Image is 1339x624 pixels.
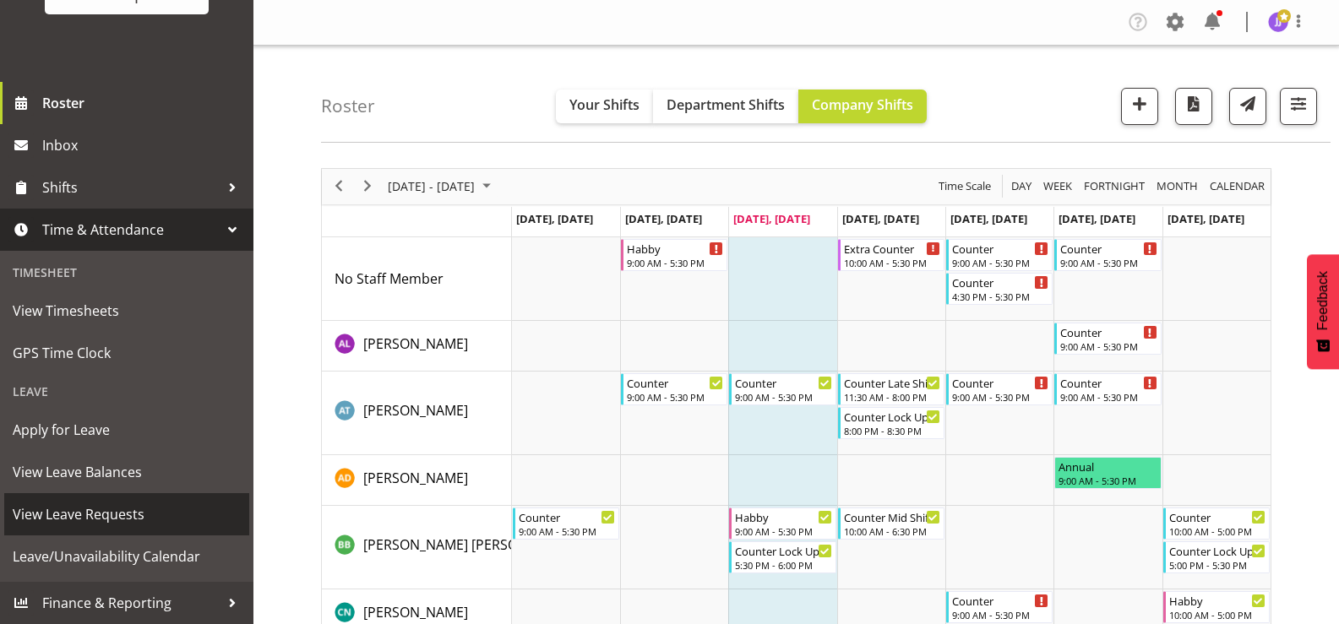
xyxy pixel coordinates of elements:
[519,508,615,525] div: Counter
[844,256,940,269] div: 10:00 AM - 5:30 PM
[952,608,1048,621] div: 9:00 AM - 5:30 PM
[627,256,723,269] div: 9:00 AM - 5:30 PM
[946,273,1053,305] div: No Staff Member"s event - Counter Begin From Friday, August 22, 2025 at 4:30:00 PM GMT+12:00 Ends...
[729,507,836,540] div: Beena Beena"s event - Habby Begin From Wednesday, August 20, 2025 at 9:00:00 AM GMT+12:00 Ends At...
[1268,12,1288,32] img: janelle-jonkers702.jpg
[844,524,940,538] div: 10:00 AM - 6:30 PM
[13,417,241,442] span: Apply for Leave
[1307,254,1339,369] button: Feedback - Show survey
[1169,592,1266,609] div: Habby
[4,535,249,578] a: Leave/Unavailability Calendar
[1208,176,1266,197] span: calendar
[1041,176,1075,197] button: Timeline Week
[653,90,798,123] button: Department Shifts
[335,269,444,288] span: No Staff Member
[335,269,444,289] a: No Staff Member
[844,240,940,257] div: Extra Counter
[4,255,249,290] div: Timesheet
[952,290,1048,303] div: 4:30 PM - 5:30 PM
[13,298,241,323] span: View Timesheets
[13,502,241,527] span: View Leave Requests
[621,239,727,271] div: No Staff Member"s event - Habby Begin From Tuesday, August 19, 2025 at 9:00:00 AM GMT+12:00 Ends ...
[844,508,940,525] div: Counter Mid Shift
[513,507,619,540] div: Beena Beena"s event - Counter Begin From Monday, August 18, 2025 at 9:00:00 AM GMT+12:00 Ends At ...
[1121,88,1158,125] button: Add a new shift
[735,374,831,391] div: Counter
[952,240,1048,257] div: Counter
[1054,373,1161,405] div: Alex-Micheal Taniwha"s event - Counter Begin From Saturday, August 23, 2025 at 9:00:00 AM GMT+12:...
[1169,608,1266,621] div: 10:00 AM - 5:00 PM
[952,374,1048,391] div: Counter
[798,90,927,123] button: Company Shifts
[1060,339,1157,353] div: 9:00 AM - 5:30 PM
[386,176,476,197] span: [DATE] - [DATE]
[382,169,501,204] div: August 18 - 24, 2025
[4,374,249,409] div: Leave
[729,373,836,405] div: Alex-Micheal Taniwha"s event - Counter Begin From Wednesday, August 20, 2025 at 9:00:00 AM GMT+12...
[1042,176,1074,197] span: Week
[735,390,831,404] div: 9:00 AM - 5:30 PM
[1081,176,1148,197] button: Fortnight
[321,96,375,116] h4: Roster
[952,256,1048,269] div: 9:00 AM - 5:30 PM
[353,169,382,204] div: next period
[1163,507,1270,540] div: Beena Beena"s event - Counter Begin From Sunday, August 24, 2025 at 10:00:00 AM GMT+12:00 Ends At...
[1154,176,1201,197] button: Timeline Month
[1169,542,1266,559] div: Counter Lock Up
[363,469,468,487] span: [PERSON_NAME]
[363,334,468,353] span: [PERSON_NAME]
[1175,88,1212,125] button: Download a PDF of the roster according to the set date range.
[946,373,1053,405] div: Alex-Micheal Taniwha"s event - Counter Begin From Friday, August 22, 2025 at 9:00:00 AM GMT+12:00...
[1082,176,1146,197] span: Fortnight
[1054,457,1161,489] div: Amelia Denz"s event - Annual Begin From Saturday, August 23, 2025 at 9:00:00 AM GMT+12:00 Ends At...
[363,400,468,421] a: [PERSON_NAME]
[1060,240,1157,257] div: Counter
[1010,176,1033,197] span: Day
[1207,176,1268,197] button: Month
[1163,591,1270,623] div: Christine Neville"s event - Habby Begin From Sunday, August 24, 2025 at 10:00:00 AM GMT+12:00 End...
[42,590,220,616] span: Finance & Reporting
[1054,239,1161,271] div: No Staff Member"s event - Counter Begin From Saturday, August 23, 2025 at 9:00:00 AM GMT+12:00 En...
[357,176,379,197] button: Next
[625,211,702,226] span: [DATE], [DATE]
[569,95,640,114] span: Your Shifts
[13,340,241,366] span: GPS Time Clock
[322,321,512,372] td: Abigail Lane resource
[844,408,940,425] div: Counter Lock Up
[838,373,944,405] div: Alex-Micheal Taniwha"s event - Counter Late Shift Begin From Thursday, August 21, 2025 at 11:30:0...
[4,332,249,374] a: GPS Time Clock
[952,592,1048,609] div: Counter
[328,176,351,197] button: Previous
[322,506,512,589] td: Beena Beena resource
[1169,558,1266,572] div: 5:00 PM - 5:30 PM
[4,493,249,535] a: View Leave Requests
[812,95,913,114] span: Company Shifts
[1169,524,1266,538] div: 10:00 AM - 5:00 PM
[733,211,810,226] span: [DATE], [DATE]
[1280,88,1317,125] button: Filter Shifts
[1169,508,1266,525] div: Counter
[13,459,241,485] span: View Leave Balances
[42,175,220,200] span: Shifts
[735,558,831,572] div: 5:30 PM - 6:00 PM
[1059,474,1157,487] div: 9:00 AM - 5:30 PM
[1060,323,1157,340] div: Counter
[735,542,831,559] div: Counter Lock Up
[1315,271,1331,330] span: Feedback
[946,239,1053,271] div: No Staff Member"s event - Counter Begin From Friday, August 22, 2025 at 9:00:00 AM GMT+12:00 Ends...
[4,409,249,451] a: Apply for Leave
[363,334,468,354] a: [PERSON_NAME]
[1059,458,1157,475] div: Annual
[667,95,785,114] span: Department Shifts
[1059,211,1135,226] span: [DATE], [DATE]
[322,237,512,321] td: No Staff Member resource
[952,274,1048,290] div: Counter
[42,217,220,242] span: Time & Attendance
[838,507,944,540] div: Beena Beena"s event - Counter Mid Shift Begin From Thursday, August 21, 2025 at 10:00:00 AM GMT+1...
[729,541,836,573] div: Beena Beena"s event - Counter Lock Up Begin From Wednesday, August 20, 2025 at 5:30:00 PM GMT+12:...
[519,524,615,538] div: 9:00 AM - 5:30 PM
[844,390,940,404] div: 11:30 AM - 8:00 PM
[842,211,919,226] span: [DATE], [DATE]
[363,603,468,621] span: [PERSON_NAME]
[1163,541,1270,573] div: Beena Beena"s event - Counter Lock Up Begin From Sunday, August 24, 2025 at 5:00:00 PM GMT+12:00 ...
